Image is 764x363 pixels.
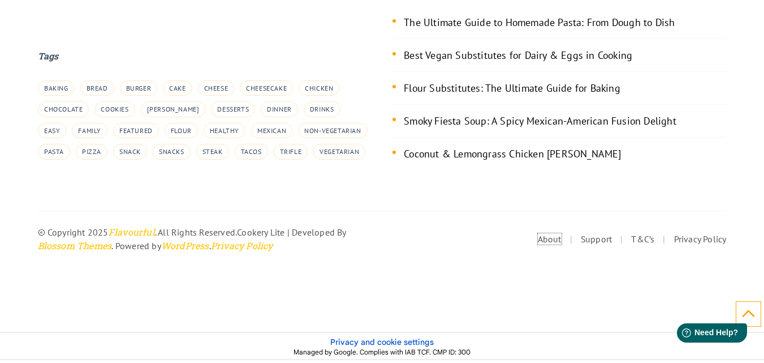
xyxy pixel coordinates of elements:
[72,123,107,139] a: Family (1 item)
[38,49,372,63] h2: Tags
[240,80,293,96] a: Cheesecake (1 item)
[235,144,268,160] a: Tacos (2 items)
[38,225,382,253] div: Cookery Lite | Developed By . Powered by .
[165,123,198,139] a: flour (1 item)
[251,123,292,139] a: Mexican (2 items)
[38,80,75,96] a: baking (1 item)
[80,80,114,96] a: Bread (1 item)
[663,319,752,351] iframe: Help widget launcher
[298,123,367,139] a: Non-Vegetarian (2 items)
[404,114,676,127] a: Smoky Fiesta Soup: A Spicy Mexican-American Fusion Delight
[113,144,147,160] a: Snack (16 items)
[38,239,112,253] a: Blossom Themes
[581,233,612,245] a: Support
[153,144,191,160] a: Snacks (1 item)
[538,233,562,245] a: About
[404,16,675,29] a: The Ultimate Guide to Homemade Pasta: From Dough to Dish
[141,101,206,117] a: Curry (1 item)
[43,275,722,326] iframe: Advertisement
[404,49,632,62] a: Best Vegan Substitutes for Dairy & Eggs in Cooking
[304,101,340,117] a: Drinks (1 item)
[38,227,238,238] span: © Copyright 2025 . All Rights Reserved.
[211,101,255,117] a: Desserts (19 items)
[274,144,308,160] a: Trifle (1 item)
[299,80,339,96] a: Chicken (1 item)
[38,144,70,160] a: Pasta (1 item)
[211,239,273,253] a: Privacy Policy
[38,101,89,117] a: Chocolate (6 items)
[404,147,621,160] a: Coconut & Lemongrass Chicken [PERSON_NAME]
[109,225,155,239] a: Flavourful
[198,80,235,96] a: Cheese (7 items)
[163,80,192,96] a: Cake (4 items)
[76,144,107,160] a: Pizza (1 item)
[204,123,245,139] a: Healthy (6 items)
[38,123,66,139] a: Easy (1 item)
[631,233,654,245] a: T&C’s
[313,144,365,160] a: Vegetarian (9 items)
[120,80,158,96] a: Burger (1 item)
[161,239,209,253] a: WordPress
[404,82,620,95] a: Flour Substitutes: The Ultimate Guide for Baking
[94,101,135,117] a: Cookies (1 item)
[674,233,727,245] a: Privacy Policy
[261,101,298,117] a: Dinner (12 items)
[196,144,229,160] a: steak (1 item)
[113,123,159,139] a: Featured (14 items)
